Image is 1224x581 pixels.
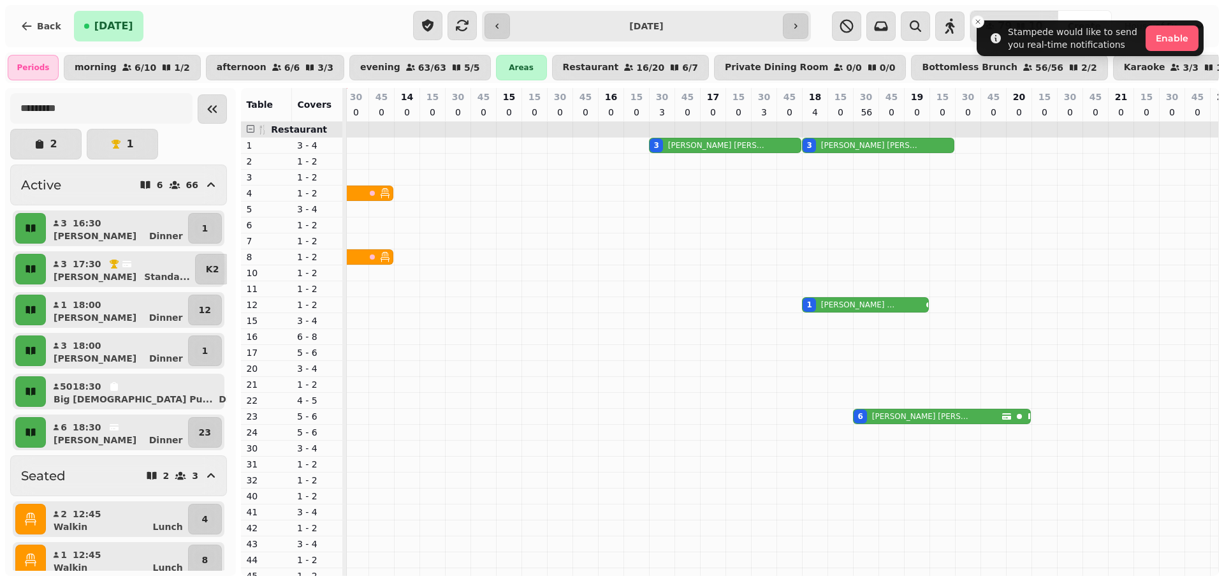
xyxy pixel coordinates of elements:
[478,106,488,119] p: 0
[1064,91,1076,103] p: 30
[217,63,266,73] p: afternoon
[970,11,1058,41] button: 7910
[351,106,361,119] p: 0
[504,106,514,119] p: 0
[350,91,362,103] p: 30
[246,219,287,232] p: 6
[503,91,515,103] p: 15
[246,554,287,566] p: 44
[317,63,333,72] p: 3 / 3
[297,298,338,311] p: 1 - 2
[48,213,186,244] button: 316:30[PERSON_NAME]Dinner
[297,99,331,110] span: Covers
[297,378,338,391] p: 1 - 2
[297,410,338,423] p: 5 - 6
[60,508,68,520] p: 2
[246,251,287,263] p: 8
[714,55,907,80] button: Private Dining Room0/00/0
[1081,63,1097,72] p: 2 / 2
[48,504,186,534] button: 212:45WalkinLunch
[246,99,273,110] span: Table
[1014,106,1024,119] p: 0
[962,91,974,103] p: 30
[1166,91,1178,103] p: 30
[630,91,643,103] p: 15
[48,376,255,407] button: 5018:30Big [DEMOGRAPHIC_DATA] Pu...Dinner
[936,91,949,103] p: 15
[188,295,222,325] button: 12
[60,217,68,230] p: 3
[297,203,338,216] p: 3 - 4
[48,254,193,284] button: 317:30[PERSON_NAME]Standa...
[1192,106,1202,119] p: 0
[297,139,338,152] p: 3 - 4
[73,339,101,352] p: 18:00
[186,180,198,189] p: 66
[94,21,133,31] span: [DATE]
[149,230,183,242] p: Dinner
[297,554,338,566] p: 1 - 2
[153,520,183,533] p: Lunch
[21,467,66,485] h2: Seated
[464,63,480,72] p: 5 / 5
[682,63,698,72] p: 6 / 7
[1167,106,1177,119] p: 0
[246,538,287,550] p: 43
[73,380,101,393] p: 18:30
[60,339,68,352] p: 3
[87,129,158,159] button: 1
[8,55,59,80] div: Periods
[73,508,101,520] p: 12:45
[555,106,565,119] p: 0
[784,106,794,119] p: 0
[135,63,156,72] p: 6 / 10
[886,106,896,119] p: 0
[54,434,136,446] p: [PERSON_NAME]
[199,304,211,316] p: 12
[911,55,1107,80] button: Bottomless Brunch56/562/2
[1191,91,1204,103] p: 45
[529,106,539,119] p: 0
[48,545,186,575] button: 112:45WalkinLunch
[54,311,136,324] p: [PERSON_NAME]
[246,442,287,455] p: 30
[48,417,186,448] button: 618:30[PERSON_NAME]Dinner
[1115,91,1127,103] p: 21
[74,11,143,41] button: [DATE]
[552,55,709,80] button: Restaurant16/206/7
[246,298,287,311] p: 12
[297,267,338,279] p: 1 - 2
[246,394,287,407] p: 22
[732,91,745,103] p: 15
[708,106,718,119] p: 0
[707,91,719,103] p: 17
[1124,63,1165,73] p: Karaoke
[297,251,338,263] p: 1 - 2
[912,106,922,119] p: 0
[126,139,133,149] p: 1
[206,263,219,276] p: K2
[246,267,287,279] p: 10
[297,474,338,487] p: 1 - 2
[54,352,136,365] p: [PERSON_NAME]
[402,106,412,119] p: 0
[988,106,998,119] p: 0
[297,362,338,375] p: 3 - 4
[682,106,692,119] p: 0
[528,91,541,103] p: 15
[496,55,547,80] div: Areas
[60,421,68,434] p: 6
[54,561,87,574] p: Walkin
[911,91,923,103] p: 19
[477,91,490,103] p: 45
[54,270,136,283] p: [PERSON_NAME]
[1038,91,1051,103] p: 15
[579,91,592,103] p: 45
[1183,63,1198,72] p: 3 / 3
[198,94,227,124] button: Collapse sidebar
[157,180,163,189] p: 6
[201,554,208,566] p: 8
[297,458,338,471] p: 1 - 2
[806,300,812,310] div: 1
[21,176,61,194] h2: Active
